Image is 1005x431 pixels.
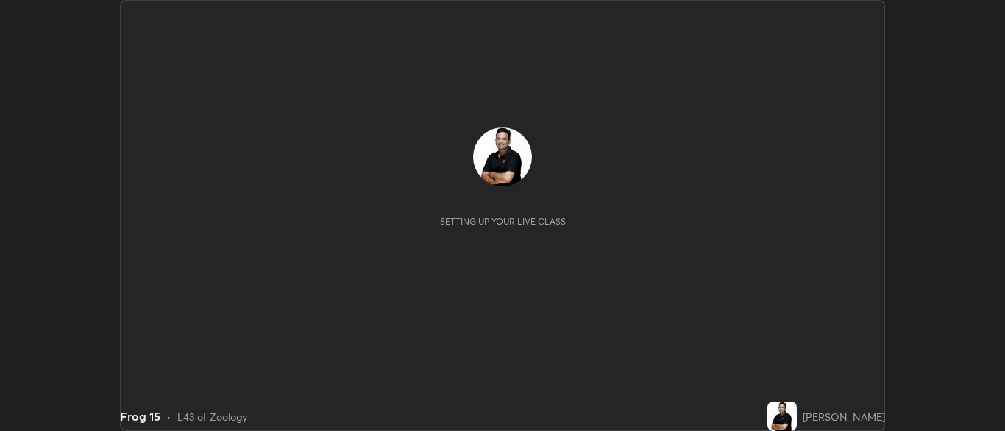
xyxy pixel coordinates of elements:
div: • [166,409,171,424]
div: L43 of Zoology [177,409,247,424]
img: 5b67bc2738cd4d57a8ec135b31aa2f06.jpg [767,402,797,431]
div: [PERSON_NAME] [803,409,885,424]
img: 5b67bc2738cd4d57a8ec135b31aa2f06.jpg [473,127,532,186]
div: Frog 15 [120,407,160,425]
div: Setting up your live class [440,216,566,227]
